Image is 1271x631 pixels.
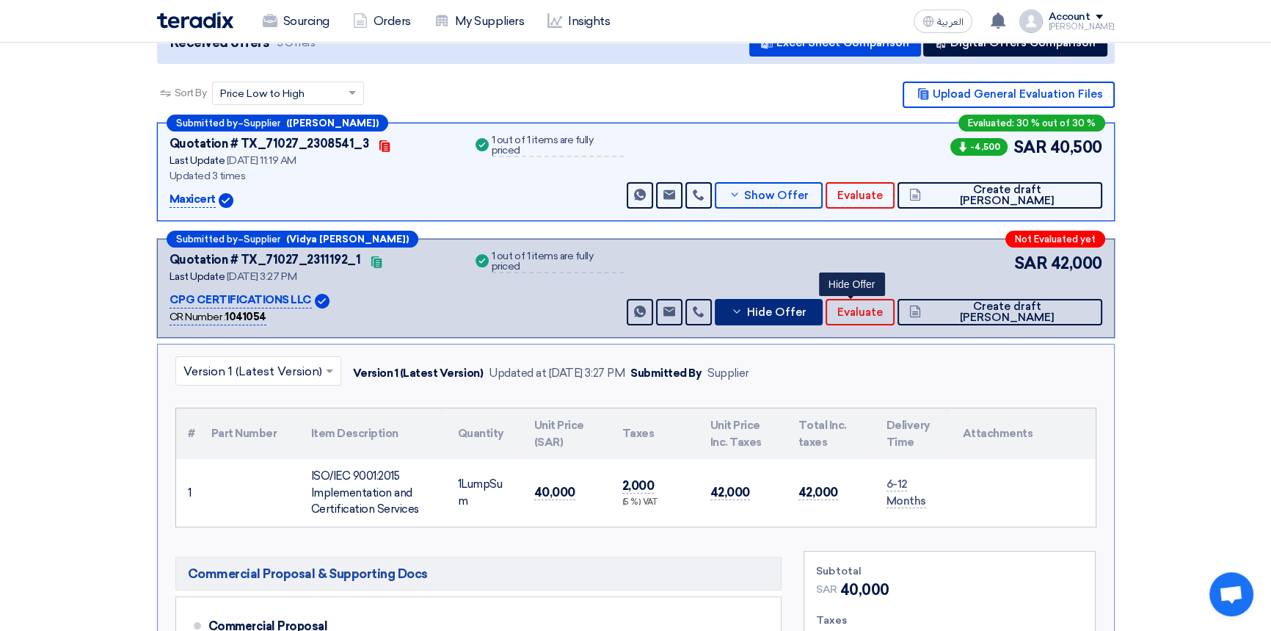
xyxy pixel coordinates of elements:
span: 42,000 [710,485,750,500]
span: Sort By [175,85,207,101]
th: Taxes [611,408,699,459]
a: My Suppliers [423,5,536,37]
th: # [176,408,200,459]
span: Supplier [244,118,280,128]
img: Verified Account [315,294,329,309]
div: – [167,231,418,248]
span: 42,000 [1050,251,1101,275]
div: CR Number : [170,309,266,325]
span: Submitted by [176,234,238,244]
button: Create draft [PERSON_NAME] [897,299,1101,325]
img: Teradix logo [157,12,233,29]
button: العربية [914,10,972,33]
span: 6-12 Months [886,477,926,508]
th: Part Number [200,408,299,459]
span: Hide Offer [746,307,806,318]
span: 2,000 [622,478,655,494]
div: Open chat [1209,572,1253,616]
button: Evaluate [826,299,895,325]
th: Unit Price (SAR) [522,408,611,459]
span: SAR [1013,135,1047,159]
span: [DATE] 3:27 PM [227,270,296,283]
button: Create draft [PERSON_NAME] [897,182,1101,209]
div: Account [1049,11,1090,24]
span: SAR [816,582,837,597]
span: 42,000 [798,485,838,500]
div: 1 out of 1 items are fully priced [492,135,624,157]
img: profile_test.png [1019,10,1043,33]
div: Updated 3 times [170,168,455,184]
td: 1 [176,459,200,527]
span: Supplier [244,234,280,244]
button: Evaluate [826,182,895,209]
span: 40,500 [1049,135,1101,159]
div: Quotation # TX_71027_2311192_1 [170,251,361,269]
th: Attachments [951,408,1096,459]
th: Item Description [299,408,446,459]
div: Submitted By [630,365,702,382]
div: Hide Offer [819,273,885,296]
div: 1 out of 1 items are fully priced [492,251,624,273]
b: 1041054 [225,311,266,323]
button: Upload General Evaluation Files [903,82,1115,108]
div: – [167,115,388,131]
span: -4,500 [950,138,1008,156]
span: [DATE] 11:19 AM [227,154,296,167]
button: Show Offer [715,182,823,209]
button: Digital Offers Comparison [923,30,1107,57]
div: Subtotal [816,563,1083,579]
a: Orders [341,5,423,37]
div: Taxes [816,613,1083,628]
span: Commercial Proposal & Supporting Docs [188,565,428,583]
button: Excel Sheet Comparison [749,30,921,57]
th: Total Inc. taxes [787,408,875,459]
span: 1 [458,477,462,491]
span: Last Update [170,270,225,283]
span: Received offers [170,33,269,53]
span: 40,000 [840,579,889,601]
span: العربية [937,17,964,27]
span: Show Offer [744,190,809,201]
div: Quotation # TX_71027_2308541_3 [170,135,369,153]
div: Version 1 (Latest Version) [353,365,484,382]
p: CPG CERTIFICATIONS LLC [170,292,312,309]
th: Quantity [446,408,522,459]
b: ([PERSON_NAME]) [286,118,379,128]
span: Create draft [PERSON_NAME] [925,184,1090,206]
span: Evaluate [837,307,883,318]
b: (Vidya [PERSON_NAME]) [286,234,409,244]
div: (5 %) VAT [622,497,687,509]
span: 5 Offers [277,36,315,50]
div: Evaluated: 30 % out of 30 % [958,115,1105,131]
div: Supplier [707,365,749,382]
span: Evaluate [837,190,883,201]
span: Create draft [PERSON_NAME] [925,301,1090,323]
p: Maxicert [170,191,216,209]
span: Submitted by [176,118,238,128]
a: Sourcing [251,5,341,37]
span: Not Evaluated yet [1015,234,1096,244]
div: ISO/IEC 9001:2015 Implementation and Certification Services [311,468,434,518]
img: Verified Account [219,193,233,208]
a: Insights [536,5,622,37]
th: Delivery Time [875,408,951,459]
th: Unit Price Inc. Taxes [699,408,787,459]
button: Hide Offer [715,299,823,325]
span: Price Low to High [220,86,305,101]
span: Last Update [170,154,225,167]
td: LumpSum [446,459,522,527]
span: 40,000 [534,485,575,500]
div: [PERSON_NAME] [1049,23,1115,31]
span: SAR [1014,251,1048,275]
div: Updated at [DATE] 3:27 PM [489,365,624,382]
